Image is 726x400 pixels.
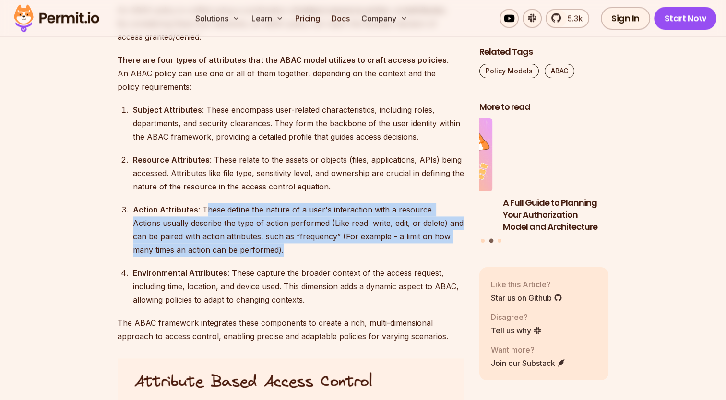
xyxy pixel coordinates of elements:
a: Start Now [654,7,717,30]
p: Want more? [491,344,566,355]
strong: Environmental Attributes [133,268,227,278]
div: : These encompass user-related characteristics, including roles, departments, and security cleara... [133,103,464,143]
h2: More to read [479,101,609,113]
strong: Action Attributes [133,205,198,214]
strong: There are four types of attributes that the ABAC model utilizes to craft access policies [118,55,447,65]
a: Sign In [601,7,650,30]
button: Go to slide 2 [489,239,493,243]
p: The ABAC framework integrates these components to create a rich, multi-dimensional approach to ac... [118,316,464,343]
strong: Subject Attributes [133,105,202,115]
button: Go to slide 3 [498,239,501,243]
a: Star us on Github [491,292,562,304]
a: Join our Substack [491,357,566,369]
button: Solutions [191,9,244,28]
button: Company [357,9,412,28]
img: A Full Guide to Planning Your Authorization Model and Architecture [503,119,632,192]
a: ABAC [545,64,574,78]
a: 5.3k [546,9,589,28]
strong: Resource Attributes [133,155,210,165]
h3: Policy-Based Access Control (PBAC) Isn’t as Great as You Think [363,197,493,233]
span: 5.3k [562,12,583,24]
li: 2 of 3 [503,119,632,233]
a: Docs [328,9,354,28]
p: Like this Article? [491,279,562,290]
h2: Related Tags [479,46,609,58]
p: . An ABAC policy can use one or all of them together, depending on the context and the policy req... [118,53,464,94]
a: Pricing [291,9,324,28]
div: : These capture the broader context of the access request, including time, location, and device u... [133,266,464,306]
li: 1 of 3 [363,119,493,233]
button: Learn [248,9,287,28]
a: Policy-Based Access Control (PBAC) Isn’t as Great as You ThinkPolicy-Based Access Control (PBAC) ... [363,119,493,233]
a: Tell us why [491,325,542,336]
img: Permit logo [10,2,104,35]
div: : These define the nature of a user's interaction with a resource. Actions usually describe the t... [133,203,464,257]
div: Posts [479,119,609,245]
div: : These relate to the assets or objects (files, applications, APIs) being accessed. Attributes li... [133,153,464,193]
h3: A Full Guide to Planning Your Authorization Model and Architecture [503,197,632,233]
p: Disagree? [491,311,542,323]
button: Go to slide 1 [481,239,485,243]
a: Policy Models [479,64,539,78]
